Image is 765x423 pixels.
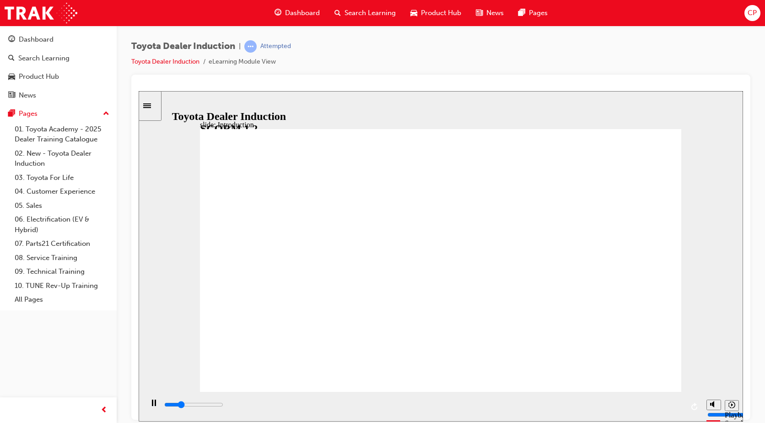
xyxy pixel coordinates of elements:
span: news-icon [476,7,483,19]
div: playback controls [5,301,563,331]
a: 03. Toyota For Life [11,171,113,185]
button: Pause (Ctrl+Alt+P) [5,308,20,324]
button: Playback speed [586,309,600,320]
span: car-icon [8,73,15,81]
a: All Pages [11,293,113,307]
a: 09. Technical Training [11,265,113,279]
span: News [486,8,504,18]
span: Search Learning [345,8,396,18]
span: Dashboard [285,8,320,18]
img: Trak [5,3,77,23]
span: Pages [529,8,548,18]
a: search-iconSearch Learning [327,4,403,22]
span: pages-icon [518,7,525,19]
button: Pages [4,105,113,122]
a: 04. Customer Experience [11,184,113,199]
button: Mute (Ctrl+Alt+M) [568,309,582,319]
button: Replay (Ctrl+Alt+R) [550,309,563,323]
span: car-icon [410,7,417,19]
span: CP [748,8,757,18]
div: misc controls [563,301,600,331]
div: Attempted [260,42,291,51]
span: prev-icon [101,405,108,416]
span: learningRecordVerb_ATTEMPT-icon [244,40,257,53]
a: 06. Electrification (EV & Hybrid) [11,212,113,237]
div: News [19,90,36,101]
span: guage-icon [8,36,15,44]
a: Product Hub [4,68,113,85]
a: guage-iconDashboard [267,4,327,22]
span: search-icon [334,7,341,19]
li: eLearning Module View [209,57,276,67]
div: Dashboard [19,34,54,45]
span: search-icon [8,54,15,63]
span: pages-icon [8,110,15,118]
span: Toyota Dealer Induction [131,41,235,52]
span: news-icon [8,92,15,100]
button: CP [744,5,760,21]
span: guage-icon [275,7,281,19]
div: Product Hub [19,71,59,82]
div: Search Learning [18,53,70,64]
button: DashboardSearch LearningProduct HubNews [4,29,113,105]
a: 08. Service Training [11,251,113,265]
span: up-icon [103,108,109,120]
a: Search Learning [4,50,113,67]
span: | [239,41,241,52]
a: 02. New - Toyota Dealer Induction [11,146,113,171]
a: news-iconNews [469,4,511,22]
a: pages-iconPages [511,4,555,22]
a: 01. Toyota Academy - 2025 Dealer Training Catalogue [11,122,113,146]
a: car-iconProduct Hub [403,4,469,22]
div: Playback Speed [586,320,600,336]
a: 10. TUNE Rev-Up Training [11,279,113,293]
div: Pages [19,108,38,119]
input: slide progress [26,310,85,317]
input: volume [569,320,628,327]
a: 05. Sales [11,199,113,213]
a: Dashboard [4,31,113,48]
span: Product Hub [421,8,461,18]
a: 07. Parts21 Certification [11,237,113,251]
a: News [4,87,113,104]
a: Toyota Dealer Induction [131,58,199,65]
